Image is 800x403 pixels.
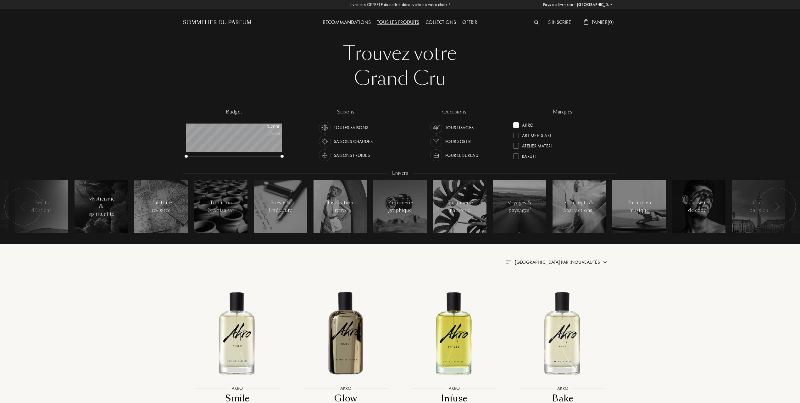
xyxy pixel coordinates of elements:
[320,123,329,132] img: usage_season_average_white.svg
[374,19,422,25] a: Tous les produits
[775,202,780,211] img: arr_left.svg
[686,199,712,214] div: Casseurs de code
[534,20,539,25] img: search_icn_white.svg
[387,199,414,214] div: Parfumerie graphique
[548,108,577,116] div: marques
[432,123,441,132] img: usage_occasion_all_white.svg
[432,137,441,146] img: usage_occasion_party_white.svg
[249,130,281,137] div: /50mL
[608,2,613,7] img: arrow_w.png
[530,206,531,211] span: 1
[438,108,471,116] div: occasions
[506,199,533,214] div: Voyages & paysages
[592,19,614,25] span: Panier ( 0 )
[333,108,359,116] div: saisons
[208,199,234,214] div: Tradition & artisanat
[327,199,354,214] div: Inspiration rétro
[543,2,575,8] span: Pays de livraison :
[221,108,247,116] div: budget
[522,130,552,139] div: Art Meets Art
[422,19,459,25] a: Collections
[320,19,374,27] div: Recommandations
[387,170,413,177] div: Univers
[320,19,374,25] a: Recommandations
[626,199,653,214] div: Parfum en musique
[515,259,600,265] span: [GEOGRAPHIC_DATA] par : Nouveautés
[183,19,252,26] a: Sommelier du Parfum
[21,202,26,211] img: arr_left.svg
[603,260,608,265] img: arrow.png
[545,19,574,25] a: S'inscrire
[522,141,552,149] div: Atelier Materi
[267,199,294,214] div: Poésie & littérature
[584,19,589,25] img: cart_white.svg
[334,135,373,147] div: Saisons chaudes
[522,120,534,128] div: Akro
[249,124,281,130] div: 0 - 200 €
[506,260,511,264] img: filter_by.png
[432,151,441,160] img: usage_occasion_work_white.svg
[334,149,370,161] div: Saisons froides
[88,195,115,218] div: Mysticisme & spiritualité
[188,41,612,66] div: Trouvez votre
[447,199,473,214] div: Parfumerie naturelle
[563,199,595,214] div: Concepts & abstractions
[445,122,474,134] div: Tous usages
[459,19,480,25] a: Offrir
[592,206,596,211] span: 13
[514,284,612,382] img: Bake Akro
[422,19,459,27] div: Collections
[320,151,329,160] img: usage_season_cold_white.svg
[545,19,574,27] div: S'inscrire
[445,149,478,161] div: Pour le bureau
[188,66,612,91] div: Grand Cru
[445,135,471,147] div: Pour sortir
[297,284,395,382] img: Glow Akro
[405,284,503,382] img: Infuse Akro
[334,122,369,134] div: Toutes saisons
[320,137,329,146] img: usage_season_hot_white.svg
[188,284,286,382] img: Smile Akro
[459,19,480,27] div: Offrir
[148,199,175,214] div: L'histoire revisitée
[522,161,553,170] div: Binet-Papillon
[707,206,710,211] span: 13
[522,151,536,159] div: Baruti
[374,19,422,27] div: Tous les produits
